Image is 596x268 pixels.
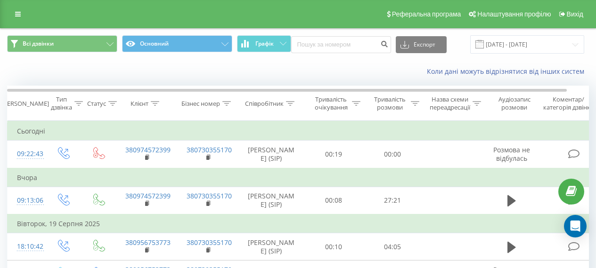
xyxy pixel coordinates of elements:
[363,141,422,168] td: 00:00
[564,215,587,237] div: Open Intercom Messenger
[17,237,36,256] div: 18:10:42
[187,238,232,247] a: 380730355170
[304,187,363,214] td: 00:08
[477,10,551,18] span: Налаштування профілю
[304,233,363,260] td: 00:10
[396,36,447,53] button: Експорт
[291,36,391,53] input: Пошук за номером
[125,238,171,247] a: 380956753773
[245,100,284,108] div: Співробітник
[491,95,537,111] div: Аудіозапис розмови
[255,40,274,47] span: Графік
[363,187,422,214] td: 27:21
[122,35,232,52] button: Основний
[493,145,530,163] span: Розмова не відбулась
[541,95,596,111] div: Коментар/категорія дзвінка
[238,187,304,214] td: [PERSON_NAME] (SIP)
[17,191,36,210] div: 09:13:06
[7,35,117,52] button: Всі дзвінки
[237,35,291,52] button: Графік
[312,95,350,111] div: Тривалість очікування
[304,141,363,168] td: 00:19
[181,100,220,108] div: Бізнес номер
[17,145,36,163] div: 09:22:43
[567,10,583,18] span: Вихід
[1,100,49,108] div: [PERSON_NAME]
[87,100,106,108] div: Статус
[430,95,470,111] div: Назва схеми переадресації
[187,145,232,154] a: 380730355170
[238,233,304,260] td: [PERSON_NAME] (SIP)
[238,141,304,168] td: [PERSON_NAME] (SIP)
[125,191,171,200] a: 380974572399
[23,40,54,47] span: Всі дзвінки
[427,67,589,76] a: Коли дані можуть відрізнятися вiд інших систем
[392,10,461,18] span: Реферальна програма
[125,145,171,154] a: 380974572399
[51,95,72,111] div: Тип дзвінка
[131,100,148,108] div: Клієнт
[371,95,408,111] div: Тривалість розмови
[187,191,232,200] a: 380730355170
[363,233,422,260] td: 04:05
